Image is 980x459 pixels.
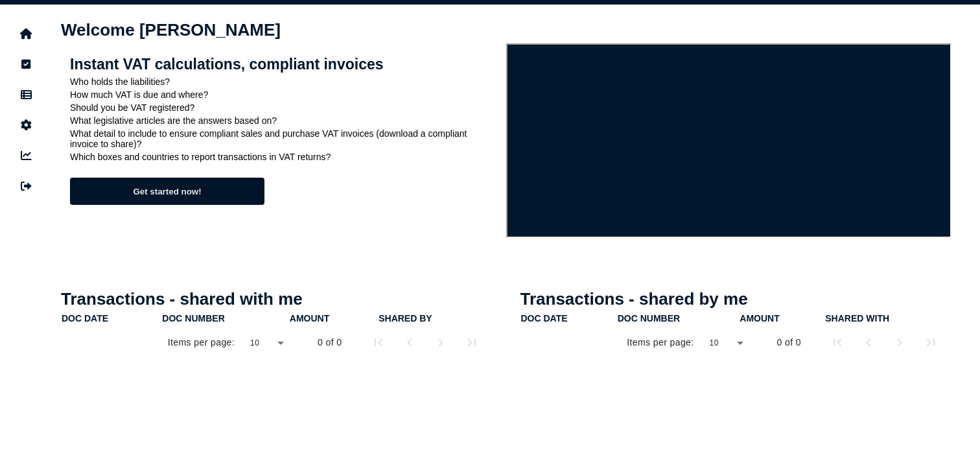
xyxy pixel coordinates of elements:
[12,142,40,169] button: Insights
[618,313,680,324] div: doc number
[627,336,694,349] div: Items per page:
[520,289,952,309] h1: Transactions - shared by me
[318,336,342,349] div: 0 of 0
[162,313,224,324] div: doc number
[162,313,288,324] div: doc number
[62,313,161,324] div: doc date
[825,313,948,324] div: shared with
[290,313,377,324] div: Amount
[379,313,432,324] div: shared by
[825,313,889,324] div: shared with
[61,289,493,309] h1: Transactions - shared with me
[70,102,497,113] p: Should you be VAT registered?
[70,115,497,126] p: What legislative articles are the answers based on?
[12,112,40,139] button: Manage settings
[12,20,40,47] button: Home
[521,313,568,324] div: doc date
[12,51,40,78] button: Tasks
[61,20,951,40] h1: Welcome [PERSON_NAME]
[740,313,779,324] div: Amount
[740,313,824,324] div: Amount
[290,313,329,324] div: Amount
[168,336,235,349] div: Items per page:
[618,313,739,324] div: doc number
[70,152,497,162] p: Which boxes and countries to report transactions in VAT returns?
[506,43,951,238] iframe: VAT Adviser intro
[62,313,108,324] div: doc date
[70,178,264,205] button: Get started now!
[379,313,489,324] div: shared by
[521,313,616,324] div: doc date
[70,128,497,149] p: What detail to include to ensure compliant sales and purchase VAT invoices (download a compliant ...
[70,76,497,87] p: Who holds the liabilities?
[12,81,40,108] button: Data manager
[70,56,497,73] h2: Instant VAT calculations, compliant invoices
[777,336,801,349] div: 0 of 0
[12,172,40,200] button: Sign out
[70,89,497,100] p: How much VAT is due and where?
